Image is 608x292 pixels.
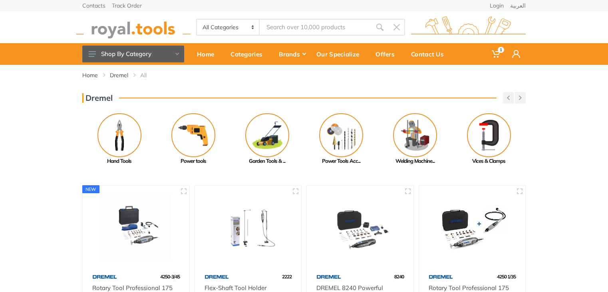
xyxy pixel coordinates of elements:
img: Royal - Power Tools Accessories [319,113,363,157]
a: 1 [486,43,507,65]
div: Welding Machine... [378,157,452,165]
a: Track Order [112,3,142,8]
img: Royal Tools - Rotary Tool Professional 175 W 35 Pcs [426,193,519,262]
div: Vices & Clamps [452,157,526,165]
a: Garden Tools & ... [230,113,304,165]
div: Power tools [156,157,230,165]
a: العربية [510,3,526,8]
span: 4250 1/35 [497,274,516,280]
img: Royal - Hand Tools [97,113,141,157]
a: Vices & Clamps [452,113,526,165]
div: Offers [370,46,405,62]
input: Site search [260,19,372,36]
h3: Dremel [82,93,113,103]
img: Royal Tools - Flex-Shaft Tool Holder [202,193,294,262]
a: Home [191,43,225,65]
a: Welding Machine... [378,113,452,165]
span: 2222 [282,274,292,280]
div: Contact Us [405,46,455,62]
a: Contacts [82,3,105,8]
img: Royal Tools - DREMEL 8240 Powerful Cordless Multitool [314,193,406,262]
select: Category [197,20,260,35]
div: Brands [273,46,311,62]
span: 4250-3/45 [160,274,180,280]
img: Royal - Welding Machine & Tools [393,113,437,157]
a: Offers [370,43,405,65]
a: Our Specialize [311,43,370,65]
div: Power Tools Acc... [304,157,378,165]
nav: breadcrumb [82,71,526,79]
a: Categories [225,43,273,65]
img: 67.webp [205,270,229,284]
button: Shop By Category [82,46,184,62]
img: Royal - Vices & Clamps [467,113,511,157]
img: 67.webp [429,270,453,284]
img: 67.webp [92,270,117,284]
a: Flex-Shaft Tool Holder [205,284,266,292]
img: royal.tools Logo [76,16,191,38]
a: Power Tools Acc... [304,113,378,165]
img: 67.webp [316,270,341,284]
a: Power tools [156,113,230,165]
a: Contact Us [405,43,455,65]
img: Royal - Power tools [171,113,215,157]
li: All [140,71,159,79]
div: new [82,185,99,193]
div: Home [191,46,225,62]
div: Hand Tools [82,157,156,165]
img: Royal - Garden Tools & Accessories [245,113,289,157]
a: Login [490,3,504,8]
span: 1 [498,47,504,53]
span: 8240 [394,274,404,280]
img: Royal Tools - Rotary Tool Professional 175 W 3/45 Pcs [90,193,182,262]
a: Home [82,71,98,79]
a: Dremel [110,71,128,79]
div: Categories [225,46,273,62]
div: Garden Tools & ... [230,157,304,165]
a: Hand Tools [82,113,156,165]
div: Our Specialize [311,46,370,62]
img: royal.tools Logo [411,16,526,38]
